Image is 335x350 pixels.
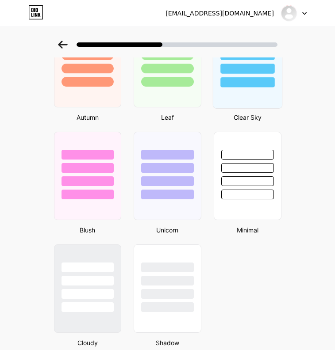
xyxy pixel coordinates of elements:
div: Leaf [131,113,204,122]
div: Cloudy [51,338,124,347]
div: Autumn [51,113,124,122]
div: [EMAIL_ADDRESS][DOMAIN_NAME] [166,9,274,18]
div: Unicorn [131,225,204,235]
div: Clear Sky [211,113,284,122]
div: Minimal [211,225,284,235]
div: Blush [51,225,124,235]
img: mindsmattermovement [281,5,297,22]
div: Shadow [131,338,204,347]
